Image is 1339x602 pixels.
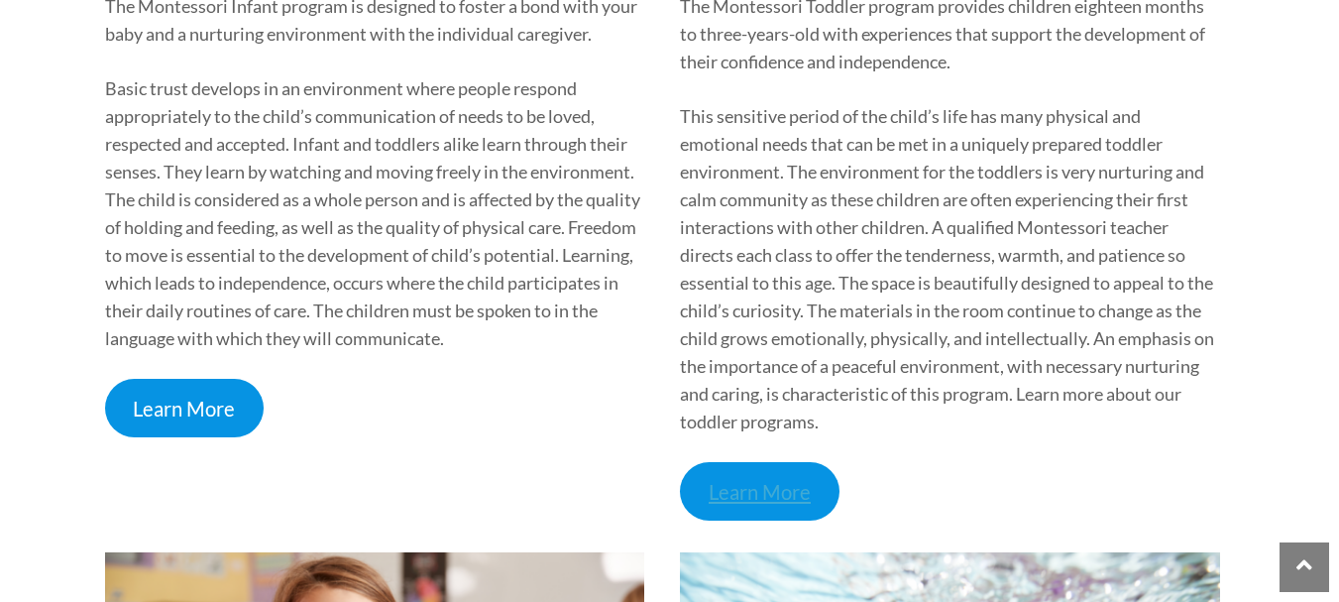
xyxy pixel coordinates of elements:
[680,462,839,521] a: Learn More
[105,379,265,437] a: Learn More
[105,74,645,352] p: Basic trust develops in an environment where people respond appropriately to the child’s communic...
[680,102,1220,435] p: This sensitive period of the child’s life has many physical and emotional needs that can be met i...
